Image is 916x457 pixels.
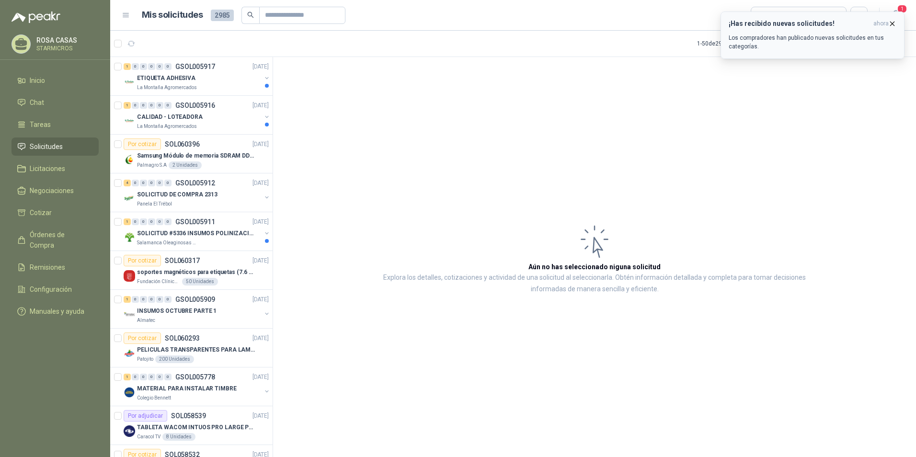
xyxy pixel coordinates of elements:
a: Chat [11,93,99,112]
p: [DATE] [252,179,269,188]
a: 1 0 0 0 0 0 GSOL005778[DATE] Company LogoMATERIAL PARA INSTALAR TIMBREColegio Bennett [124,371,271,402]
p: Patojito [137,355,153,363]
p: Palmagro S.A [137,161,167,169]
span: Manuales y ayuda [30,306,84,317]
div: 1 [124,296,131,303]
div: 1 [124,218,131,225]
a: 1 0 0 0 0 0 GSOL005917[DATE] Company LogoETIQUETA ADHESIVALa Montaña Agromercados [124,61,271,91]
div: 0 [132,296,139,303]
p: [DATE] [252,295,269,304]
img: Company Logo [124,309,135,320]
p: Explora los detalles, cotizaciones y actividad de una solicitud al seleccionarla. Obtén informaci... [369,272,820,295]
img: Company Logo [124,425,135,437]
div: Por cotizar [124,255,161,266]
div: 0 [156,180,163,186]
p: INSUMOS OCTUBRE PARTE 1 [137,307,217,316]
p: [DATE] [252,373,269,382]
div: 0 [132,218,139,225]
p: soportes magnéticos para etiquetas (7.6 cm x 12.6 cm) [137,268,256,277]
button: 1 [887,7,905,24]
img: Logo peakr [11,11,60,23]
div: 2 Unidades [169,161,202,169]
div: 0 [148,374,155,380]
p: SOL060317 [165,257,200,264]
div: 1 - 50 de 2977 [697,36,759,51]
span: Configuración [30,284,72,295]
div: 0 [156,218,163,225]
p: Fundación Clínica Shaio [137,278,180,286]
p: GSOL005916 [175,102,215,109]
div: 1 [124,63,131,70]
img: Company Logo [124,154,135,165]
div: 50 Unidades [182,278,218,286]
a: 1 0 0 0 0 0 GSOL005909[DATE] Company LogoINSUMOS OCTUBRE PARTE 1Almatec [124,294,271,324]
div: 0 [132,102,139,109]
div: Por cotizar [124,332,161,344]
div: 0 [132,63,139,70]
p: [DATE] [252,101,269,110]
a: Licitaciones [11,160,99,178]
p: Colegio Bennett [137,394,171,402]
img: Company Logo [124,193,135,204]
div: 0 [156,102,163,109]
h1: Mis solicitudes [142,8,203,22]
span: Chat [30,97,44,108]
p: GSOL005778 [175,374,215,380]
img: Company Logo [124,387,135,398]
span: Órdenes de Compra [30,229,90,251]
p: GSOL005912 [175,180,215,186]
a: Remisiones [11,258,99,276]
div: 0 [140,63,147,70]
div: 0 [156,63,163,70]
div: 0 [140,296,147,303]
p: [DATE] [252,62,269,71]
p: [DATE] [252,217,269,227]
span: 1 [897,4,907,13]
img: Company Logo [124,76,135,88]
a: Solicitudes [11,137,99,156]
div: 0 [140,102,147,109]
a: Por cotizarSOL060396[DATE] Company LogoSamsung Módulo de memoria SDRAM DDR4 M393A2G40DB0 de 16 GB... [110,135,273,173]
div: 1 [124,374,131,380]
div: 0 [164,374,172,380]
img: Company Logo [124,348,135,359]
p: CALIDAD - LOTEADORA [137,113,203,122]
a: Por cotizarSOL060293[DATE] Company LogoPELICULAS TRANSPARENTES PARA LAMINADO EN CALIENTEPatojito2... [110,329,273,367]
p: GSOL005917 [175,63,215,70]
p: GSOL005911 [175,218,215,225]
p: PELICULAS TRANSPARENTES PARA LAMINADO EN CALIENTE [137,345,256,354]
a: Configuración [11,280,99,298]
div: 0 [148,63,155,70]
a: 4 0 0 0 0 0 GSOL005912[DATE] Company LogoSOLICITUD DE COMPRA 2313Panela El Trébol [124,177,271,208]
p: Samsung Módulo de memoria SDRAM DDR4 M393A2G40DB0 de 16 GB M393A2G40DB0-CPB [137,151,256,160]
p: STARMICROS [36,46,96,51]
p: SOL058539 [171,412,206,419]
img: Company Logo [124,231,135,243]
p: Los compradores han publicado nuevas solicitudes en tus categorías. [729,34,896,51]
p: SOL060396 [165,141,200,148]
span: ahora [873,20,889,28]
div: Todas [757,10,777,21]
span: Cotizar [30,207,52,218]
h3: ¡Has recibido nuevas solicitudes! [729,20,870,28]
span: Remisiones [30,262,65,273]
p: SOL060293 [165,335,200,342]
a: Tareas [11,115,99,134]
p: SOLICITUD DE COMPRA 2313 [137,190,218,199]
p: Panela El Trébol [137,200,172,208]
div: Por adjudicar [124,410,167,422]
div: 0 [148,218,155,225]
span: 2985 [211,10,234,21]
div: 4 [124,180,131,186]
p: [DATE] [252,334,269,343]
p: GSOL005909 [175,296,215,303]
p: Salamanca Oleaginosas SAS [137,239,197,247]
div: Por cotizar [124,138,161,150]
p: La Montaña Agromercados [137,123,197,130]
div: 0 [140,374,147,380]
a: Inicio [11,71,99,90]
h3: Aún no has seleccionado niguna solicitud [528,262,661,272]
a: Manuales y ayuda [11,302,99,320]
div: 0 [132,374,139,380]
div: 200 Unidades [155,355,194,363]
